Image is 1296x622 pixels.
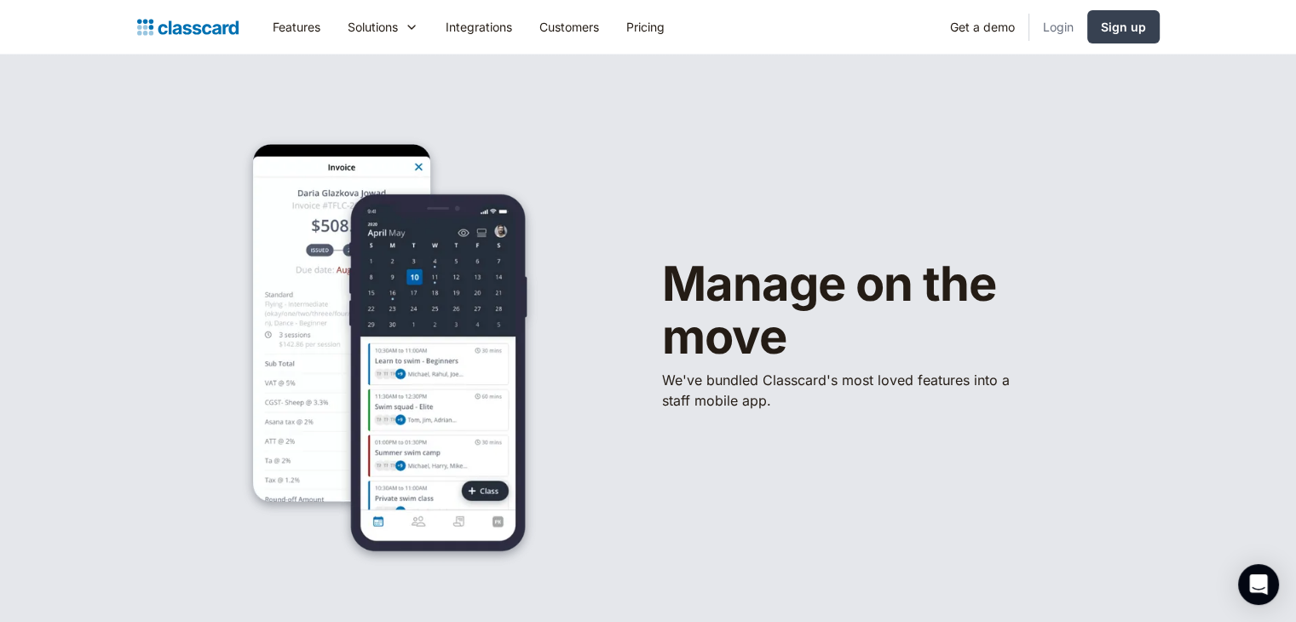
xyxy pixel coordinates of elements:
a: Pricing [613,8,678,46]
div: Sign up [1101,18,1146,36]
h1: Manage on the move [662,258,1105,363]
a: Login [1029,8,1087,46]
a: Integrations [432,8,526,46]
a: Customers [526,8,613,46]
div: Solutions [348,18,398,36]
p: We've bundled ​Classcard's most loved features into a staff mobile app. [662,370,1020,411]
div: Solutions [334,8,432,46]
a: Features [259,8,334,46]
div: Open Intercom Messenger [1238,564,1279,605]
a: Sign up [1087,10,1160,43]
a: Logo [137,15,239,39]
a: Get a demo [936,8,1028,46]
